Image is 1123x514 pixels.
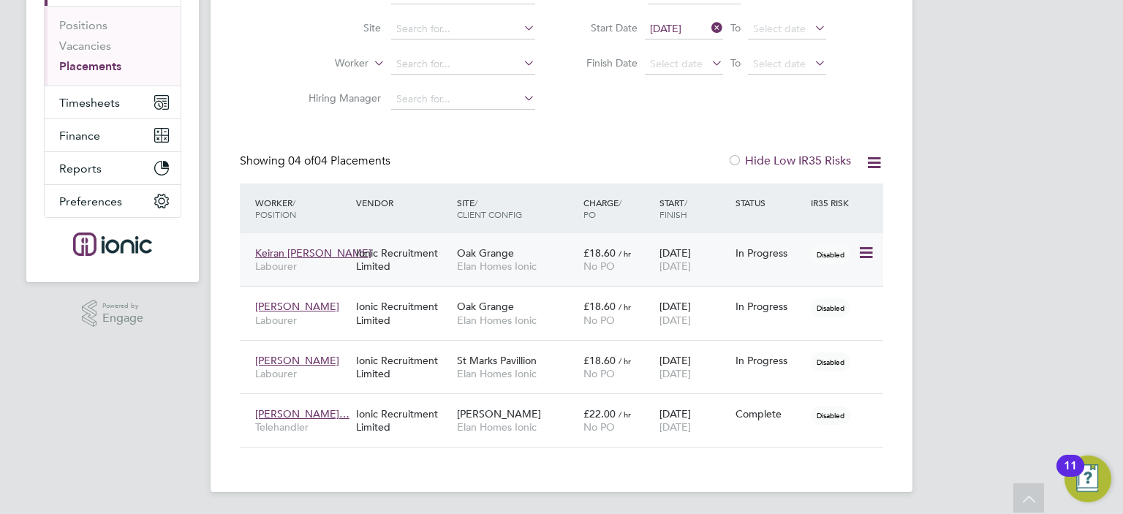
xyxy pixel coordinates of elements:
[288,154,390,168] span: 04 Placements
[583,407,616,420] span: £22.00
[45,6,181,86] div: Jobs
[45,119,181,151] button: Finance
[583,314,615,327] span: No PO
[659,314,691,327] span: [DATE]
[656,189,732,227] div: Start
[391,54,535,75] input: Search for...
[255,197,296,220] span: / Position
[583,367,615,380] span: No PO
[811,406,850,425] span: Disabled
[457,367,576,380] span: Elan Homes Ionic
[391,19,535,39] input: Search for...
[252,346,883,358] a: [PERSON_NAME]LabourerIonic Recruitment LimitedSt Marks PavillionElan Homes Ionic£18.60 / hrNo PO[...
[457,300,514,313] span: Oak Grange
[352,292,453,333] div: Ionic Recruitment Limited
[1064,466,1077,485] div: 11
[240,154,393,169] div: Showing
[659,260,691,273] span: [DATE]
[391,89,535,110] input: Search for...
[255,407,349,420] span: [PERSON_NAME]…
[255,260,349,273] span: Labourer
[255,367,349,380] span: Labourer
[73,233,152,256] img: ionic-logo-retina.png
[284,56,368,71] label: Worker
[726,53,745,72] span: To
[583,420,615,434] span: No PO
[656,347,732,388] div: [DATE]
[59,129,100,143] span: Finance
[1065,456,1111,502] button: Open Resource Center, 11 new notifications
[453,189,580,227] div: Site
[650,57,703,70] span: Select date
[252,399,883,412] a: [PERSON_NAME]…TelehandlerIonic Recruitment Limited[PERSON_NAME]Elan Homes Ionic£22.00 / hrNo PO[D...
[736,300,804,313] div: In Progress
[457,197,522,220] span: / Client Config
[457,420,576,434] span: Elan Homes Ionic
[619,355,631,366] span: / hr
[736,407,804,420] div: Complete
[255,420,349,434] span: Telehandler
[572,56,638,69] label: Finish Date
[659,420,691,434] span: [DATE]
[59,194,122,208] span: Preferences
[45,152,181,184] button: Reports
[457,260,576,273] span: Elan Homes Ionic
[102,312,143,325] span: Engage
[352,400,453,441] div: Ionic Recruitment Limited
[352,239,453,280] div: Ionic Recruitment Limited
[572,21,638,34] label: Start Date
[297,21,381,34] label: Site
[583,197,621,220] span: / PO
[457,407,541,420] span: [PERSON_NAME]
[659,197,687,220] span: / Finish
[252,292,883,304] a: [PERSON_NAME]LabourerIonic Recruitment LimitedOak GrangeElan Homes Ionic£18.60 / hrNo PO[DATE][DA...
[352,347,453,388] div: Ionic Recruitment Limited
[656,400,732,441] div: [DATE]
[583,246,616,260] span: £18.60
[659,367,691,380] span: [DATE]
[297,91,381,105] label: Hiring Manager
[352,189,453,216] div: Vendor
[457,354,537,367] span: St Marks Pavillion
[288,154,314,168] span: 04 of
[583,354,616,367] span: £18.60
[619,248,631,259] span: / hr
[619,409,631,420] span: / hr
[457,246,514,260] span: Oak Grange
[656,239,732,280] div: [DATE]
[580,189,656,227] div: Charge
[811,245,850,264] span: Disabled
[457,314,576,327] span: Elan Homes Ionic
[255,246,371,260] span: Keiran [PERSON_NAME]
[255,314,349,327] span: Labourer
[811,298,850,317] span: Disabled
[59,59,121,73] a: Placements
[252,189,352,227] div: Worker
[736,246,804,260] div: In Progress
[736,354,804,367] div: In Progress
[619,301,631,312] span: / hr
[656,292,732,333] div: [DATE]
[252,238,883,251] a: Keiran [PERSON_NAME]LabourerIonic Recruitment LimitedOak GrangeElan Homes Ionic£18.60 / hrNo PO[D...
[59,96,120,110] span: Timesheets
[45,86,181,118] button: Timesheets
[753,57,806,70] span: Select date
[726,18,745,37] span: To
[811,352,850,371] span: Disabled
[732,189,808,216] div: Status
[59,162,102,175] span: Reports
[59,39,111,53] a: Vacancies
[59,18,107,32] a: Positions
[583,260,615,273] span: No PO
[727,154,851,168] label: Hide Low IR35 Risks
[807,189,858,216] div: IR35 Risk
[650,22,681,35] span: [DATE]
[583,300,616,313] span: £18.60
[102,300,143,312] span: Powered by
[753,22,806,35] span: Select date
[44,233,181,256] a: Go to home page
[255,354,339,367] span: [PERSON_NAME]
[82,300,144,328] a: Powered byEngage
[255,300,339,313] span: [PERSON_NAME]
[45,185,181,217] button: Preferences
